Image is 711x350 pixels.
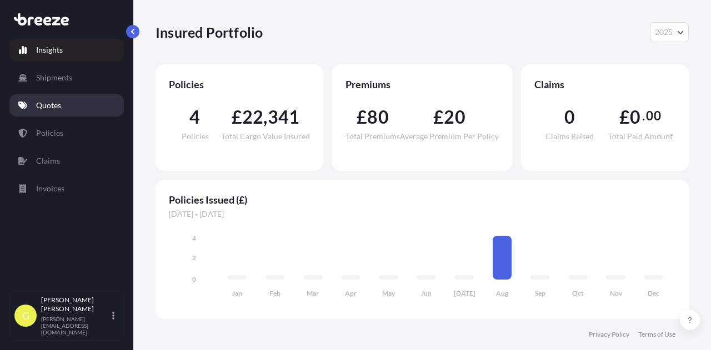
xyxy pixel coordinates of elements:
[610,289,623,297] tspan: Nov
[572,289,584,297] tspan: Oct
[182,133,209,140] span: Policies
[630,108,640,126] span: 0
[357,108,367,126] span: £
[9,122,124,144] a: Policies
[232,289,242,297] tspan: Jan
[619,108,630,126] span: £
[400,133,499,140] span: Average Premium Per Policy
[9,150,124,172] a: Claims
[454,289,475,297] tspan: [DATE]
[433,108,444,126] span: £
[36,183,64,194] p: Invoices
[9,67,124,89] a: Shipments
[36,44,63,55] p: Insights
[269,289,281,297] tspan: Feb
[589,330,629,339] a: Privacy Policy
[169,209,675,220] span: [DATE] - [DATE]
[655,27,673,38] span: 2025
[36,128,63,139] p: Policies
[444,108,465,126] span: 20
[242,108,263,126] span: 22
[41,296,110,313] p: [PERSON_NAME] [PERSON_NAME]
[36,72,72,83] p: Shipments
[646,111,660,120] span: 00
[345,289,357,297] tspan: Apr
[346,78,499,91] span: Premiums
[189,108,200,126] span: 4
[564,108,575,126] span: 0
[169,193,675,206] span: Policies Issued (£)
[9,94,124,116] a: Quotes
[268,108,300,126] span: 341
[263,108,267,126] span: ,
[36,155,60,166] p: Claims
[192,275,196,283] tspan: 0
[545,133,594,140] span: Claims Raised
[496,289,509,297] tspan: Aug
[608,133,673,140] span: Total Paid Amount
[9,39,124,61] a: Insights
[421,289,432,297] tspan: Jun
[650,22,689,42] button: Year Selector
[367,108,388,126] span: 80
[534,78,675,91] span: Claims
[221,133,310,140] span: Total Cargo Value Insured
[307,289,319,297] tspan: Mar
[41,316,110,336] p: [PERSON_NAME][EMAIL_ADDRESS][DOMAIN_NAME]
[22,310,29,321] span: G
[535,289,545,297] tspan: Sep
[642,111,645,120] span: .
[638,330,675,339] a: Terms of Use
[192,234,196,242] tspan: 4
[36,100,61,111] p: Quotes
[192,253,196,262] tspan: 2
[169,78,310,91] span: Policies
[232,108,242,126] span: £
[648,289,659,297] tspan: Dec
[9,177,124,200] a: Invoices
[156,23,263,41] p: Insured Portfolio
[346,133,400,140] span: Total Premiums
[382,289,395,297] tspan: May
